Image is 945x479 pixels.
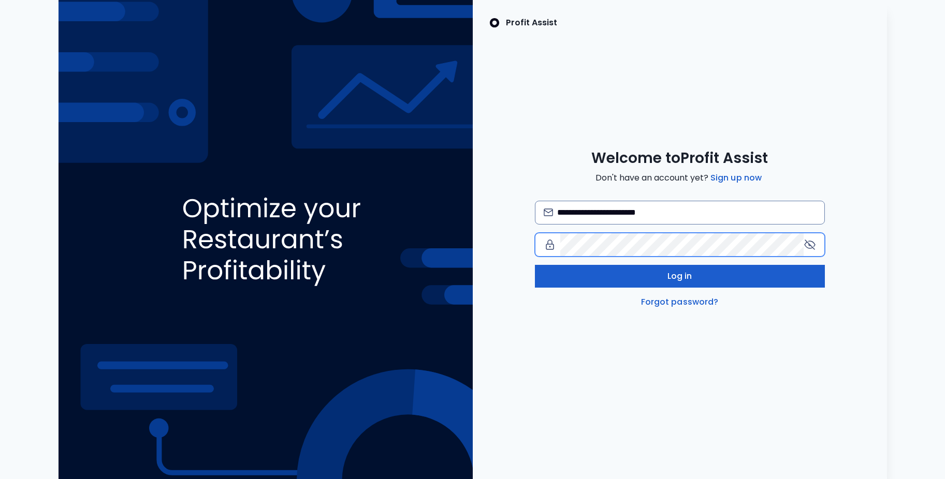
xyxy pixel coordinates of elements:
[544,208,554,216] img: email
[489,17,500,29] img: SpotOn Logo
[506,17,557,29] p: Profit Assist
[708,172,764,184] a: Sign up now
[591,149,768,168] span: Welcome to Profit Assist
[595,172,764,184] span: Don't have an account yet?
[639,296,721,308] a: Forgot password?
[667,270,692,282] span: Log in
[535,265,825,288] button: Log in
